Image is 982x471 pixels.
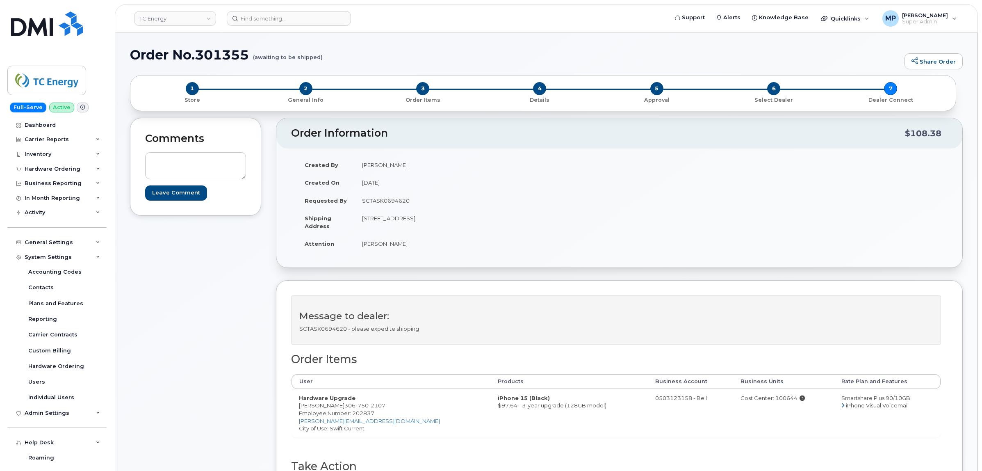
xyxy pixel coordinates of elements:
[733,374,834,389] th: Business Units
[305,240,334,247] strong: Attention
[344,402,385,409] span: 306
[299,82,312,95] span: 2
[247,95,364,104] a: 2 General Info
[905,126,941,141] div: $108.38
[718,96,829,104] p: Select Dealer
[145,133,246,144] h2: Comments
[650,82,663,95] span: 5
[305,179,339,186] strong: Created On
[355,235,613,253] td: [PERSON_NAME]
[416,82,429,95] span: 3
[253,48,323,60] small: (awaiting to be shipped)
[251,96,361,104] p: General Info
[498,395,550,401] strong: iPhone 15 (Black)
[767,82,780,95] span: 6
[355,174,613,192] td: [DATE]
[598,95,715,104] a: 5 Approval
[369,402,385,409] span: 2107
[365,95,481,104] a: 3 Order Items
[299,325,933,333] p: SCTASK0694620 - please expedite shipping
[481,95,598,104] a: 4 Details
[292,389,490,437] td: [PERSON_NAME] City of Use: Swift Current
[299,311,933,321] h3: Message to dealer:
[305,215,331,229] strong: Shipping Address
[648,374,733,389] th: Business Account
[292,374,490,389] th: User
[299,410,374,416] span: Employee Number: 202837
[490,374,648,389] th: Products
[186,82,199,95] span: 1
[145,185,207,201] input: Leave Comment
[648,389,733,437] td: 0503123158 - Bell
[485,96,595,104] p: Details
[490,389,648,437] td: $97.64 - 3-year upgrade (128GB model)
[355,156,613,174] td: [PERSON_NAME]
[946,435,976,465] iframe: Messenger Launcher
[834,374,941,389] th: Rate Plan and Features
[305,197,347,204] strong: Requested By
[299,395,355,401] strong: Hardware Upgrade
[291,128,905,139] h2: Order Information
[533,82,546,95] span: 4
[602,96,712,104] p: Approval
[291,353,941,366] h2: Order Items
[905,53,963,70] a: Share Order
[368,96,478,104] p: Order Items
[130,48,900,62] h1: Order No.301355
[715,95,832,104] a: 6 Select Dealer
[137,95,247,104] a: 1 Store
[740,394,827,402] div: Cost Center: 100644
[299,418,440,424] a: [PERSON_NAME][EMAIL_ADDRESS][DOMAIN_NAME]
[305,162,338,168] strong: Created By
[355,192,613,210] td: SCTASK0694620
[834,389,941,437] td: Smartshare Plus 90/10GB
[140,96,244,104] p: Store
[846,402,909,409] span: iPhone Visual Voicemail
[355,209,613,235] td: [STREET_ADDRESS]
[355,402,369,409] span: 750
